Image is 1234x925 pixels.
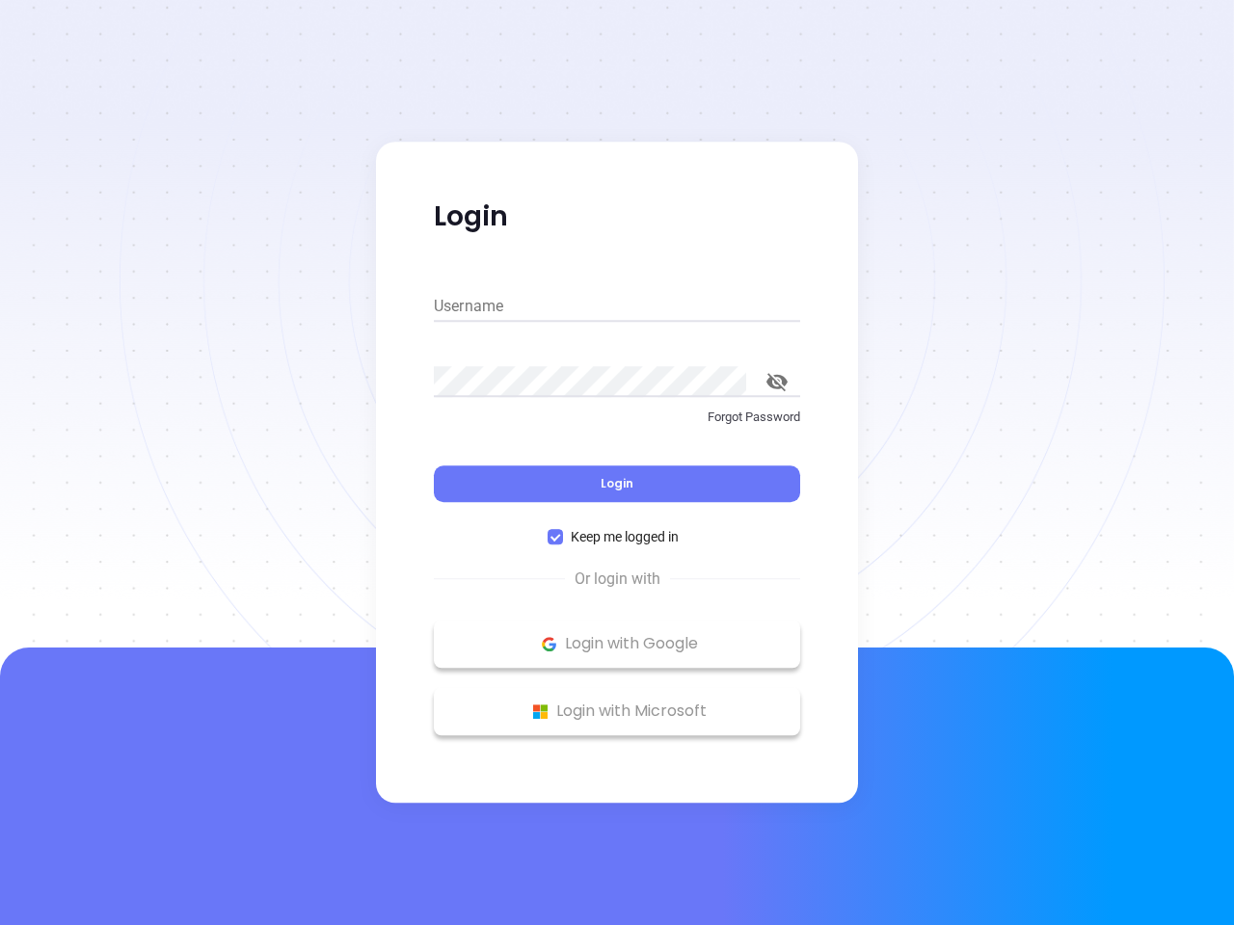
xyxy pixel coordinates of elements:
p: Login [434,199,800,234]
p: Forgot Password [434,408,800,427]
button: Google Logo Login with Google [434,620,800,668]
p: Login with Google [443,629,791,658]
a: Forgot Password [434,408,800,442]
button: toggle password visibility [754,358,800,405]
button: Login [434,465,800,502]
span: Or login with [565,568,670,591]
p: Login with Microsoft [443,697,791,726]
span: Keep me logged in [563,526,686,547]
span: Login [601,475,633,491]
button: Microsoft Logo Login with Microsoft [434,687,800,735]
img: Microsoft Logo [528,700,552,724]
img: Google Logo [537,632,561,656]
